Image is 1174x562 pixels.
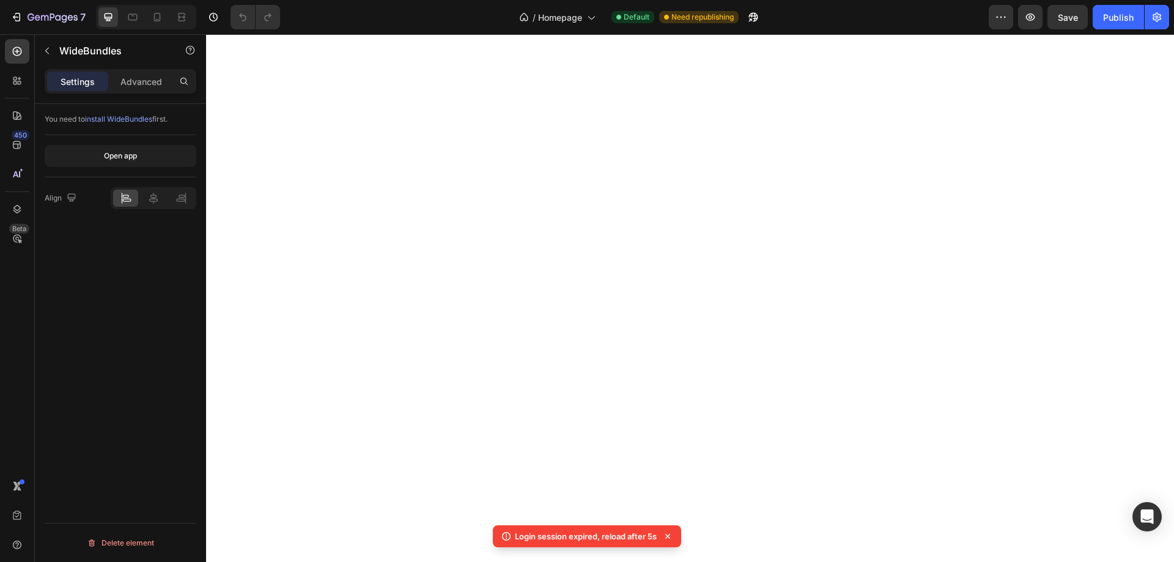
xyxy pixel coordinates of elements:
div: Publish [1103,11,1134,24]
button: 7 [5,5,91,29]
div: Undo/Redo [231,5,280,29]
p: WideBundles [59,43,163,58]
iframe: Design area [206,34,1174,562]
button: Open app [45,145,196,167]
span: Homepage [538,11,582,24]
span: Need republishing [671,12,734,23]
button: Delete element [45,533,196,553]
div: Beta [9,224,29,234]
button: Publish [1093,5,1144,29]
span: / [533,11,536,24]
button: Save [1047,5,1088,29]
div: Open app [104,150,137,161]
span: install WideBundles [85,114,152,124]
span: Save [1058,12,1078,23]
span: Default [624,12,649,23]
p: Advanced [120,75,162,88]
p: Settings [61,75,95,88]
div: You need to first. [45,114,196,125]
div: Open Intercom Messenger [1132,502,1162,531]
div: Delete element [87,536,154,550]
p: Login session expired, reload after 5s [515,530,657,542]
div: 450 [12,130,29,140]
div: Align [45,190,79,207]
p: 7 [80,10,86,24]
